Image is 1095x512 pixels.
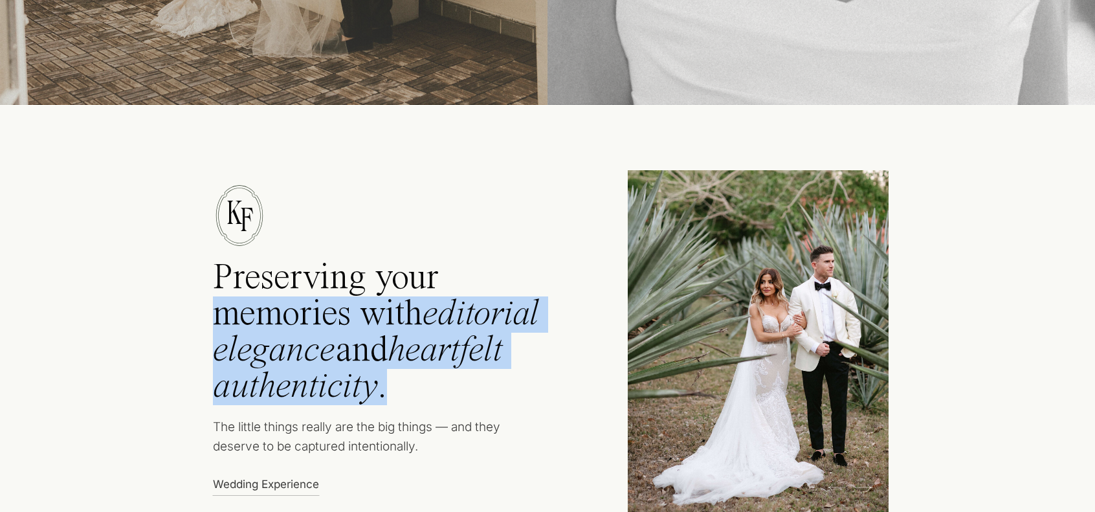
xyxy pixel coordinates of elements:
[213,333,502,405] i: heartfelt authenticity
[213,260,575,414] h2: Preserving your memories with and .
[217,196,252,229] a: K
[213,296,539,369] i: editorial elegance
[213,417,524,463] p: The little things really are the big things — and they deserve to be captured intentionally.
[213,476,326,490] a: Wedding Experience
[228,203,264,236] a: F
